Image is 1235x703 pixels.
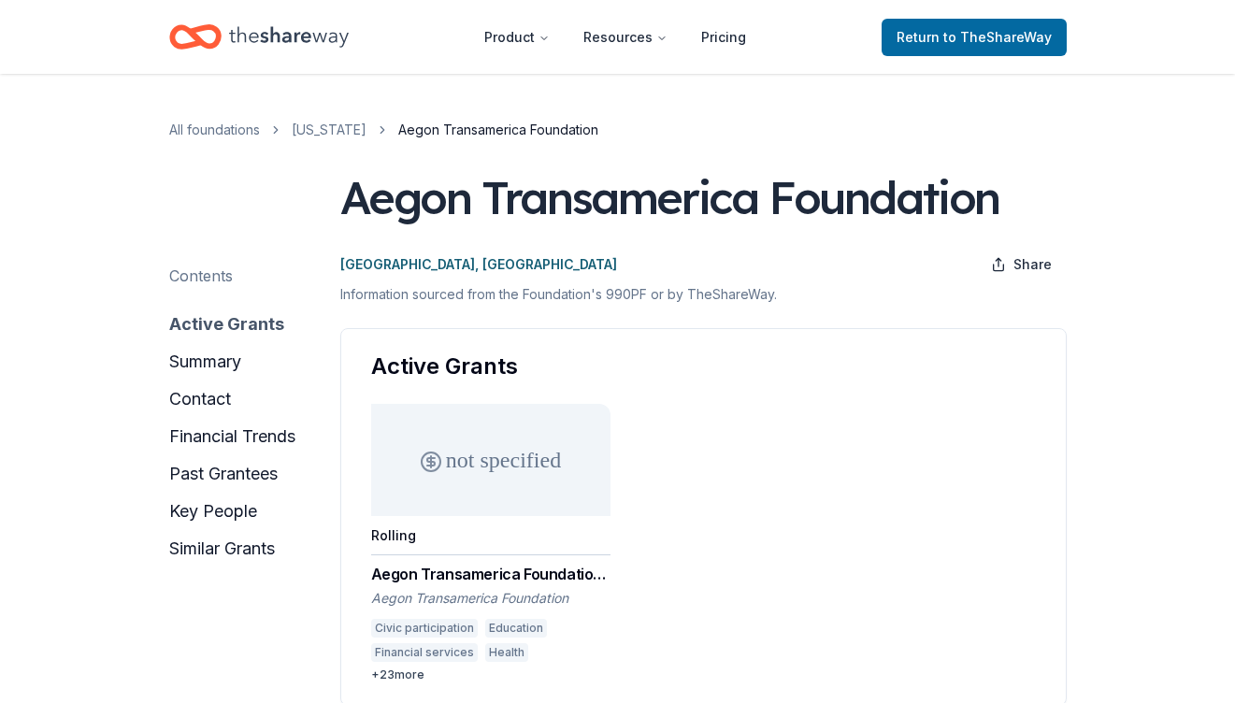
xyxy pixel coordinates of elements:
[169,384,231,414] button: contact
[169,265,233,287] div: Contents
[1013,253,1052,276] span: Share
[469,15,761,59] nav: Main
[371,563,610,585] div: Aegon Transamerica Foundation Grant
[568,19,682,56] button: Resources
[371,404,610,516] div: not specified
[469,19,565,56] button: Product
[371,643,478,662] div: Financial services
[292,119,366,141] a: [US_STATE]
[943,29,1052,45] span: to TheShareWay
[371,619,478,638] div: Civic participation
[169,119,1067,141] nav: breadcrumb
[169,534,275,564] button: similar grants
[169,459,278,489] button: past grantees
[340,253,617,276] p: [GEOGRAPHIC_DATA], [GEOGRAPHIC_DATA]
[169,15,349,59] a: Home
[371,527,416,543] div: Rolling
[485,619,547,638] div: Education
[371,404,610,682] a: not specifiedRollingAegon Transamerica Foundation GrantAegon Transamerica FoundationCivic partici...
[371,351,1036,381] div: Active Grants
[371,667,610,682] div: + 23 more
[169,422,295,452] button: financial trends
[882,19,1067,56] a: Returnto TheShareWay
[169,347,241,377] button: summary
[169,309,284,339] button: active grants
[371,589,610,608] div: Aegon Transamerica Foundation
[169,119,260,141] a: All foundations
[485,643,528,662] div: Health
[340,171,999,223] div: Aegon Transamerica Foundation
[169,496,257,526] button: key people
[686,19,761,56] a: Pricing
[897,26,1052,49] span: Return
[340,283,1067,306] p: Information sourced from the Foundation's 990PF or by TheShareWay.
[398,119,598,141] span: Aegon Transamerica Foundation
[976,246,1067,283] button: Share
